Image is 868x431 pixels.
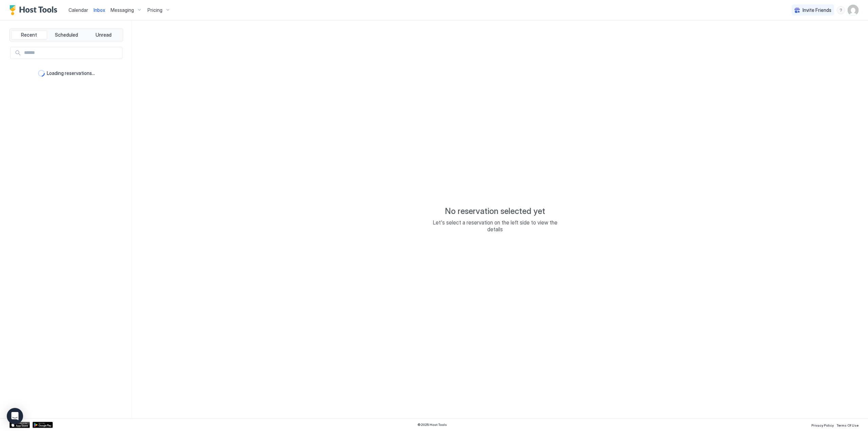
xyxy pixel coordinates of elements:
[55,32,78,38] span: Scheduled
[85,30,121,40] button: Unread
[68,6,88,14] a: Calendar
[811,423,834,427] span: Privacy Policy
[811,421,834,428] a: Privacy Policy
[9,422,30,428] a: App Store
[38,70,45,77] div: loading
[48,30,84,40] button: Scheduled
[836,423,859,427] span: Terms Of Use
[9,5,60,15] a: Host Tools Logo
[427,219,563,233] span: Let's select a reservation on the left side to view the details
[9,28,123,41] div: tab-group
[836,421,859,428] a: Terms Of Use
[848,5,859,16] div: User profile
[96,32,112,38] span: Unread
[445,206,545,216] span: No reservation selected yet
[111,7,134,13] span: Messaging
[11,30,47,40] button: Recent
[47,70,95,76] span: Loading reservations...
[94,6,105,14] a: Inbox
[21,32,37,38] span: Recent
[94,7,105,13] span: Inbox
[68,7,88,13] span: Calendar
[417,423,447,427] span: © 2025 Host Tools
[7,408,23,424] div: Open Intercom Messenger
[21,47,122,59] input: Input Field
[803,7,831,13] span: Invite Friends
[147,7,162,13] span: Pricing
[33,422,53,428] a: Google Play Store
[837,6,845,14] div: menu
